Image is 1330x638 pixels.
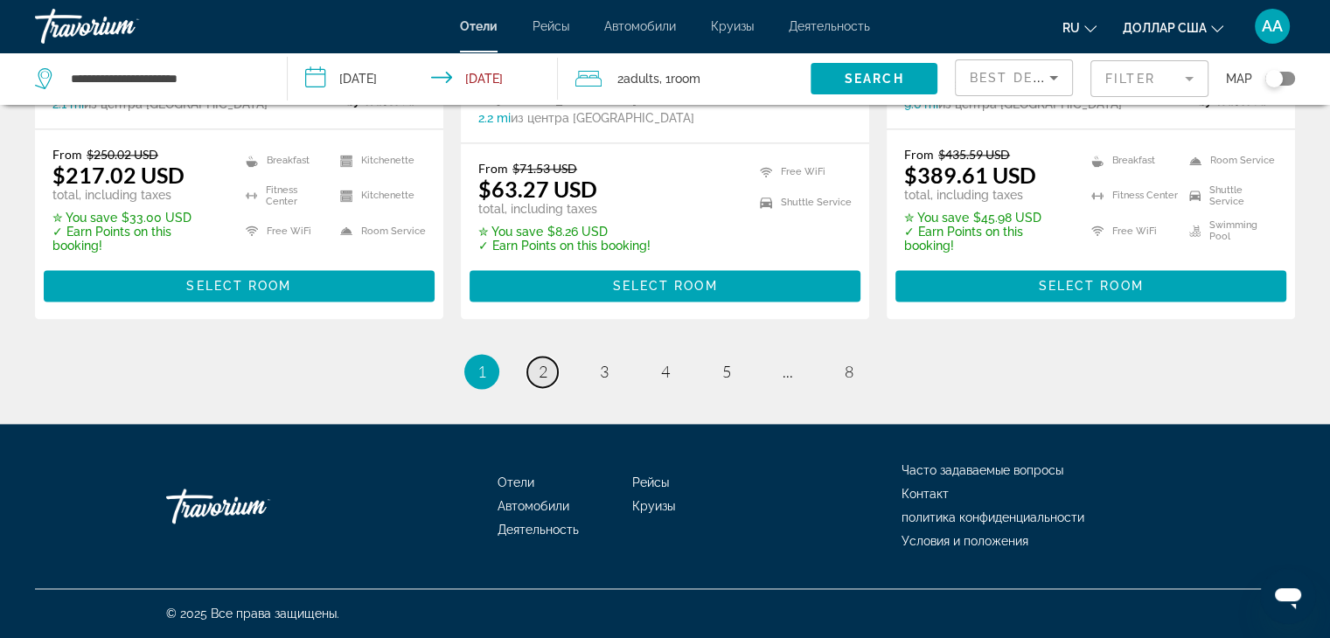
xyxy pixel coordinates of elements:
p: total, including taxes [478,202,651,216]
span: Search [845,72,904,86]
font: ru [1062,21,1080,35]
button: Select Room [470,270,860,302]
a: Автомобили [498,499,569,513]
button: Travelers: 2 adults, 0 children [558,52,811,105]
li: Free WiFi [751,161,852,183]
a: Рейсы [533,19,569,33]
button: Filter [1090,59,1208,98]
li: Kitchenette [331,183,426,209]
p: ✓ Earn Points on this booking! [478,239,651,253]
span: Select Room [186,279,291,293]
span: 8 [845,362,853,381]
span: , 1 [659,66,700,91]
button: Изменить язык [1062,15,1097,40]
a: Часто задаваемые вопросы [902,463,1063,477]
nav: Pagination [35,354,1295,389]
li: Kitchenette [331,147,426,173]
span: 2.2 mi [478,111,511,125]
a: Травориум [35,3,210,49]
p: total, including taxes [52,188,224,202]
font: © 2025 Все права защищены. [166,607,339,621]
a: Отели [498,475,534,489]
p: ✓ Earn Points on this booking! [52,225,224,253]
a: Деятельность [789,19,870,33]
button: Check-in date: Sep 21, 2025 Check-out date: Sep 22, 2025 [288,52,558,105]
span: из центра [GEOGRAPHIC_DATA] [511,111,694,125]
li: Breakfast [1083,147,1180,173]
li: Room Service [1180,147,1278,173]
button: Изменить валюту [1123,15,1223,40]
font: Рейсы [632,475,669,489]
del: $71.53 USD [512,161,577,176]
button: Select Room [44,270,435,302]
a: Круизы [632,499,675,513]
del: $435.59 USD [938,147,1010,162]
font: Автомобили [604,19,676,33]
a: Отели [460,19,498,33]
ins: $63.27 USD [478,176,597,202]
span: ... [783,362,793,381]
button: Toggle map [1252,71,1295,87]
a: Select Room [895,274,1286,294]
ins: $389.61 USD [904,162,1036,188]
span: 4 [661,362,670,381]
p: ✓ Earn Points on this booking! [904,225,1069,253]
span: Map [1226,66,1252,91]
span: 1 [477,362,486,381]
span: 2 [617,66,659,91]
span: Adults [623,72,659,86]
a: Условия и положения [902,534,1028,548]
span: From [478,161,508,176]
a: Контакт [902,487,949,501]
p: total, including taxes [904,188,1069,202]
li: Room Service [331,218,426,244]
span: Select Room [612,279,717,293]
span: ✮ You save [904,211,969,225]
button: Select Room [895,270,1286,302]
li: Shuttle Service [1180,183,1278,209]
mat-select: Sort by [970,67,1058,88]
li: Fitness Center [1083,183,1180,209]
button: Меню пользователя [1250,8,1295,45]
span: ✮ You save [52,211,117,225]
span: ✮ You save [478,225,543,239]
p: $33.00 USD [52,211,224,225]
p: $45.98 USD [904,211,1069,225]
a: Круизы [711,19,754,33]
font: доллар США [1123,21,1207,35]
p: $8.26 USD [478,225,651,239]
li: Fitness Center [237,183,331,209]
li: Breakfast [237,147,331,173]
ins: $217.02 USD [52,162,185,188]
span: Best Deals [970,71,1061,85]
li: Free WiFi [1083,218,1180,244]
span: From [904,147,934,162]
font: АА [1262,17,1283,35]
span: Room [671,72,700,86]
li: Free WiFi [237,218,331,244]
span: Select Room [1038,279,1143,293]
a: Select Room [470,274,860,294]
del: $250.02 USD [87,147,158,162]
a: Травориум [166,480,341,532]
span: 2 [539,362,547,381]
li: Shuttle Service [751,191,852,213]
a: Select Room [44,274,435,294]
span: 3 [600,362,609,381]
a: Деятельность [498,523,579,537]
button: Search [811,63,937,94]
a: политика конфиденциальности [902,510,1084,524]
iframe: Кнопка запуска окна обмена сообщениями [1260,568,1316,624]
